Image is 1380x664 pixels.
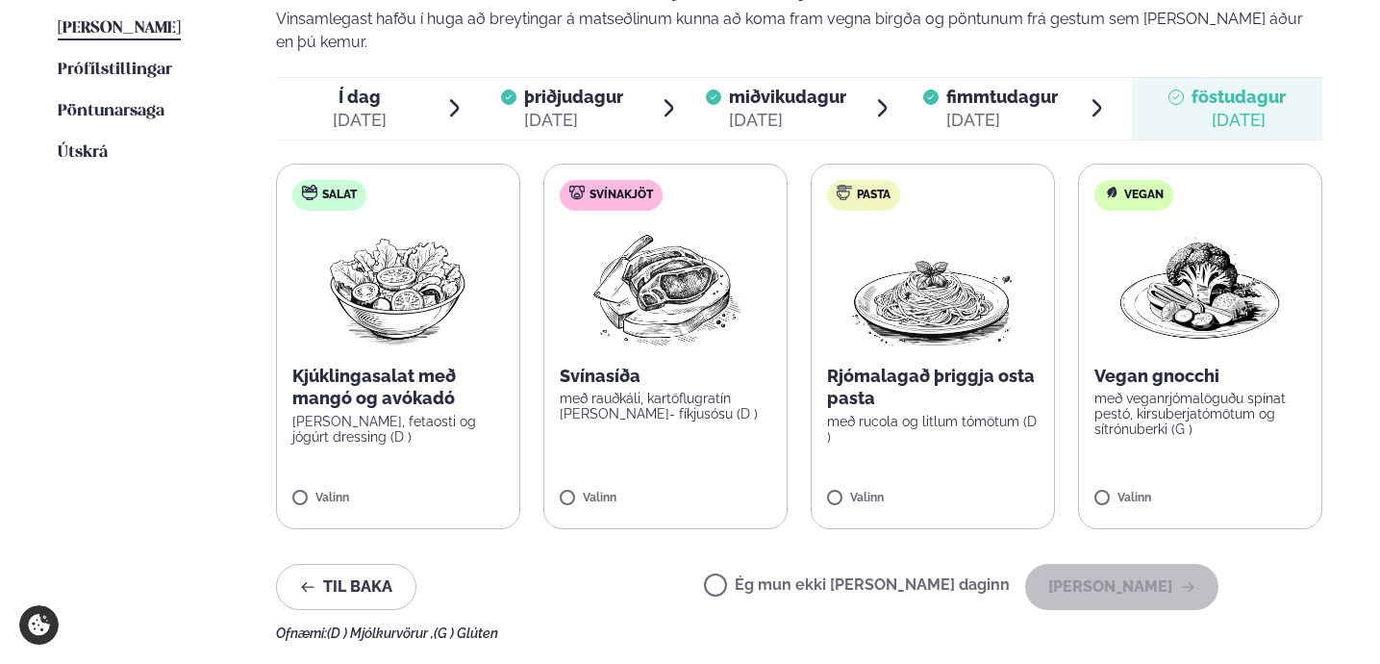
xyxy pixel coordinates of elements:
[292,414,504,445] p: [PERSON_NAME], fetaosti og jógúrt dressing (D )
[560,391,771,421] p: með rauðkáli, kartöflugratín [PERSON_NAME]- fíkjusósu (D )
[524,87,623,107] span: þriðjudagur
[560,365,771,388] p: Svínasíða
[1192,109,1286,132] div: [DATE]
[58,100,164,123] a: Pöntunarsaga
[837,185,852,200] img: pasta.svg
[302,185,317,200] img: salad.svg
[569,185,585,200] img: pork.svg
[322,188,357,203] span: Salat
[333,109,387,132] div: [DATE]
[19,605,59,645] a: Cookie settings
[1104,185,1119,200] img: Vegan.svg
[1025,564,1218,610] button: [PERSON_NAME]
[58,141,108,165] a: Útskrá
[848,226,1017,349] img: Spagetti.png
[58,20,181,37] span: [PERSON_NAME]
[590,188,653,203] span: Svínakjöt
[946,87,1058,107] span: fimmtudagur
[58,62,172,78] span: Prófílstillingar
[58,59,172,82] a: Prófílstillingar
[292,365,504,411] p: Kjúklingasalat með mangó og avókadó
[58,17,181,40] a: [PERSON_NAME]
[729,109,846,132] div: [DATE]
[327,626,434,641] span: (D ) Mjólkurvörur ,
[1094,391,1306,437] p: með veganrjómalöguðu spínat pestó, kirsuberjatómötum og sítrónuberki (G )
[333,86,387,109] span: Í dag
[276,626,1323,641] div: Ofnæmi:
[827,365,1039,411] p: Rjómalagað þriggja osta pasta
[580,226,750,349] img: Pork-Meat.png
[729,87,846,107] span: miðvikudagur
[276,564,416,610] button: Til baka
[313,226,483,349] img: Salad.png
[1116,226,1285,349] img: Vegan.png
[434,626,498,641] span: (G ) Glúten
[524,109,623,132] div: [DATE]
[276,8,1323,54] p: Vinsamlegast hafðu í huga að breytingar á matseðlinum kunna að koma fram vegna birgða og pöntunum...
[1094,365,1306,388] p: Vegan gnocchi
[827,414,1039,445] p: með rucola og litlum tómötum (D )
[1192,87,1286,107] span: föstudagur
[58,103,164,119] span: Pöntunarsaga
[857,188,891,203] span: Pasta
[1124,188,1164,203] span: Vegan
[946,109,1058,132] div: [DATE]
[58,144,108,161] span: Útskrá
